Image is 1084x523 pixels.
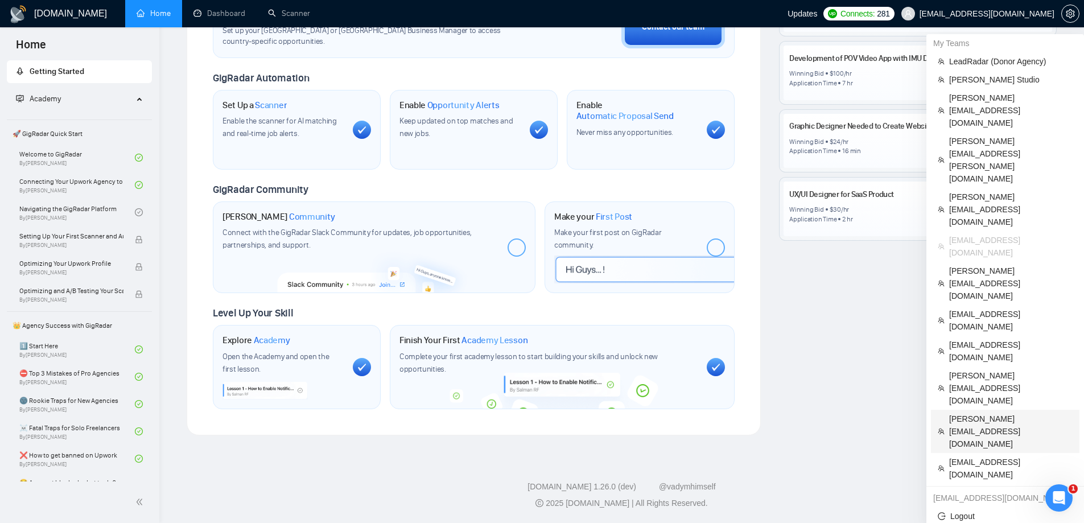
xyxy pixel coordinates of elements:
[399,100,500,111] h1: Enable
[7,60,152,83] li: Getting Started
[938,206,945,213] span: team
[844,69,852,78] div: /hr
[1062,9,1079,18] span: setting
[135,427,143,435] span: check-circle
[135,373,143,381] span: check-circle
[949,456,1073,481] span: [EMAIL_ADDRESS][DOMAIN_NAME]
[137,9,171,18] a: homeHome
[222,116,337,138] span: Enable the scanner for AI matching and real-time job alerts.
[19,145,135,170] a: Welcome to GigRadarBy[PERSON_NAME]
[19,285,123,296] span: Optimizing and A/B Testing Your Scanner for Better Results
[949,73,1073,86] span: [PERSON_NAME] Studio
[789,121,1051,131] a: Graphic Designer Needed to Create Website Size Chart for Women's Dress Brand
[789,146,836,155] div: Application Time
[554,211,632,223] h1: Make your
[949,135,1073,185] span: [PERSON_NAME][EMAIL_ADDRESS][PERSON_NAME][DOMAIN_NAME]
[213,72,309,84] span: GigRadar Automation
[938,465,945,472] span: team
[193,9,245,18] a: dashboardDashboard
[16,94,24,102] span: fund-projection-screen
[135,263,143,271] span: lock
[949,308,1073,333] span: [EMAIL_ADDRESS][DOMAIN_NAME]
[19,269,123,276] span: By [PERSON_NAME]
[828,9,837,18] img: upwork-logo.png
[949,369,1073,407] span: [PERSON_NAME][EMAIL_ADDRESS][DOMAIN_NAME]
[1061,5,1079,23] button: setting
[842,146,861,155] div: 16 min
[213,307,293,319] span: Level Up Your Skill
[938,157,945,163] span: team
[840,137,848,146] div: /hr
[135,290,143,298] span: lock
[842,215,852,224] div: 2 hr
[841,205,849,214] div: /hr
[877,7,889,20] span: 281
[938,512,946,520] span: logout
[19,172,135,197] a: Connecting Your Upwork Agency to GigRadarBy[PERSON_NAME]
[833,137,840,146] div: 24
[222,211,335,223] h1: [PERSON_NAME]
[938,243,945,250] span: team
[938,385,945,392] span: team
[19,392,135,417] a: 🌚 Rookie Traps for New AgenciesBy[PERSON_NAME]
[135,154,143,162] span: check-circle
[268,9,310,18] a: searchScanner
[30,94,61,104] span: Academy
[926,34,1084,52] div: My Teams
[19,446,135,471] a: ❌ How to get banned on UpworkBy[PERSON_NAME]
[19,364,135,389] a: ⛔ Top 3 Mistakes of Pro AgenciesBy[PERSON_NAME]
[833,69,843,78] div: 100
[19,296,123,303] span: By [PERSON_NAME]
[19,337,135,362] a: 1️⃣ Start HereBy[PERSON_NAME]
[9,5,27,23] img: logo
[938,76,945,83] span: team
[554,228,661,250] span: Make your first post on GigRadar community.
[135,208,143,216] span: check-circle
[938,107,945,114] span: team
[289,211,335,223] span: Community
[949,265,1073,302] span: [PERSON_NAME][EMAIL_ADDRESS][DOMAIN_NAME]
[938,58,945,65] span: team
[168,497,1075,509] div: 2025 [DOMAIN_NAME] | All Rights Reserved.
[19,419,135,444] a: ☠️ Fatal Traps for Solo FreelancersBy[PERSON_NAME]
[135,496,147,508] span: double-left
[938,510,1073,522] span: Logout
[213,183,308,196] span: GigRadar Community
[830,137,834,146] div: $
[461,335,527,346] span: Academy Lesson
[576,100,698,122] h1: Enable
[19,242,123,249] span: By [PERSON_NAME]
[938,428,945,435] span: team
[535,499,543,507] span: copyright
[576,110,674,122] span: Automatic Proposal Send
[1069,484,1078,493] span: 1
[842,79,852,88] div: 7 hr
[8,314,151,337] span: 👑 Agency Success with GigRadar
[949,339,1073,364] span: [EMAIL_ADDRESS][DOMAIN_NAME]
[789,137,823,146] div: Winning Bid
[427,100,500,111] span: Opportunity Alerts
[830,69,834,78] div: $
[254,335,290,346] span: Academy
[938,317,945,324] span: team
[278,246,471,293] img: slackcommunity-bg.png
[16,67,24,75] span: rocket
[19,200,135,225] a: Navigating the GigRadar PlatformBy[PERSON_NAME]
[30,67,84,76] span: Getting Started
[399,335,527,346] h1: Finish Your First
[135,400,143,408] span: check-circle
[255,100,287,111] span: Scanner
[904,10,912,18] span: user
[789,190,894,199] a: UX/UI Designer for SaaS Product
[222,352,329,374] span: Open the Academy and open the first lesson.
[789,215,836,224] div: Application Time
[789,205,823,214] div: Winning Bid
[926,489,1084,507] div: dima.mirov@gigradar.io
[938,280,945,287] span: team
[833,205,841,214] div: 30
[938,348,945,355] span: team
[135,345,143,353] span: check-circle
[949,413,1073,450] span: [PERSON_NAME][EMAIL_ADDRESS][DOMAIN_NAME]
[576,127,673,137] span: Never miss any opportunities.
[8,122,151,145] span: 🚀 GigRadar Quick Start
